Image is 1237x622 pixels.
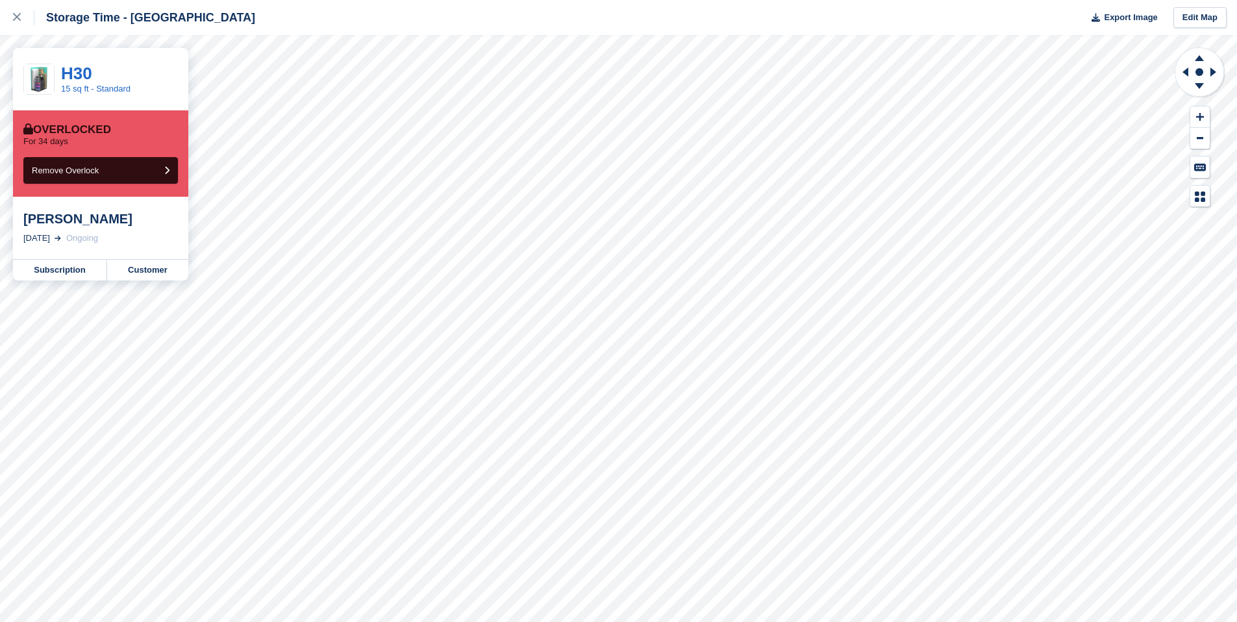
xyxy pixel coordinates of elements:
div: [PERSON_NAME] [23,211,178,227]
span: Remove Overlock [32,166,99,175]
div: Storage Time - [GEOGRAPHIC_DATA] [34,10,255,25]
button: Zoom Out [1190,128,1210,149]
div: Ongoing [66,232,98,245]
button: Zoom In [1190,106,1210,128]
div: Overlocked [23,123,111,136]
p: For 34 days [23,136,68,147]
img: 15ft.jpg [24,64,54,94]
span: Export Image [1104,11,1157,24]
img: arrow-right-light-icn-cde0832a797a2874e46488d9cf13f60e5c3a73dbe684e267c42b8395dfbc2abf.svg [55,236,61,241]
a: H30 [61,64,92,83]
button: Map Legend [1190,186,1210,207]
div: [DATE] [23,232,50,245]
a: 15 sq ft - Standard [61,84,131,93]
a: Subscription [13,260,107,280]
button: Keyboard Shortcuts [1190,156,1210,178]
button: Remove Overlock [23,157,178,184]
a: Edit Map [1173,7,1227,29]
a: Customer [107,260,188,280]
button: Export Image [1084,7,1158,29]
